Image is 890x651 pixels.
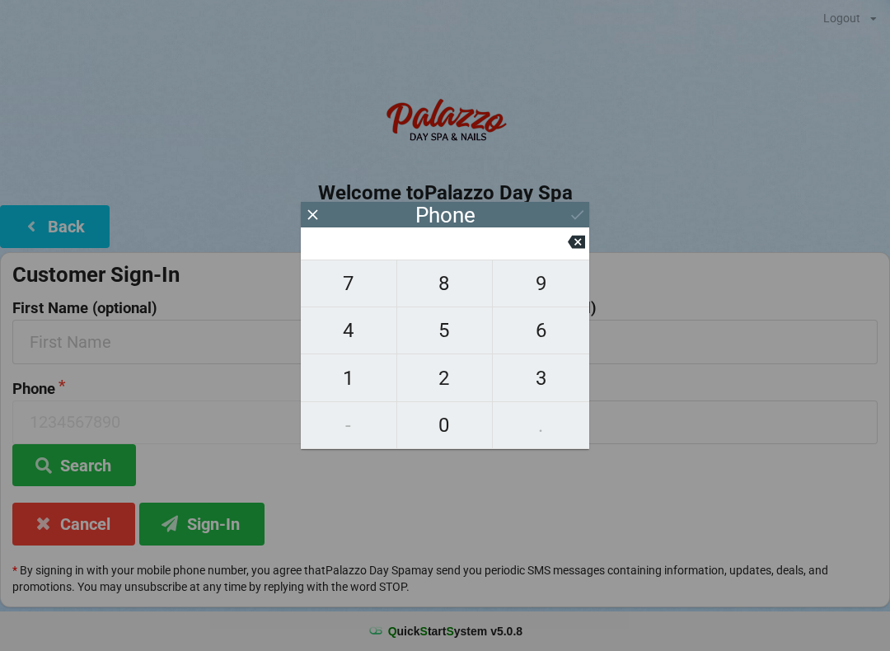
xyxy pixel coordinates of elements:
span: 0 [397,408,493,443]
div: Phone [415,207,475,223]
button: 4 [301,307,397,354]
button: 8 [397,260,494,307]
span: 1 [301,361,396,396]
span: 3 [493,361,589,396]
span: 8 [397,266,493,301]
span: 9 [493,266,589,301]
span: 6 [493,313,589,348]
button: 9 [493,260,589,307]
button: 5 [397,307,494,354]
button: 6 [493,307,589,354]
span: 2 [397,361,493,396]
button: 2 [397,354,494,401]
span: 7 [301,266,396,301]
button: 0 [397,402,494,449]
button: 1 [301,354,397,401]
span: 4 [301,313,396,348]
button: 3 [493,354,589,401]
button: 7 [301,260,397,307]
span: 5 [397,313,493,348]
